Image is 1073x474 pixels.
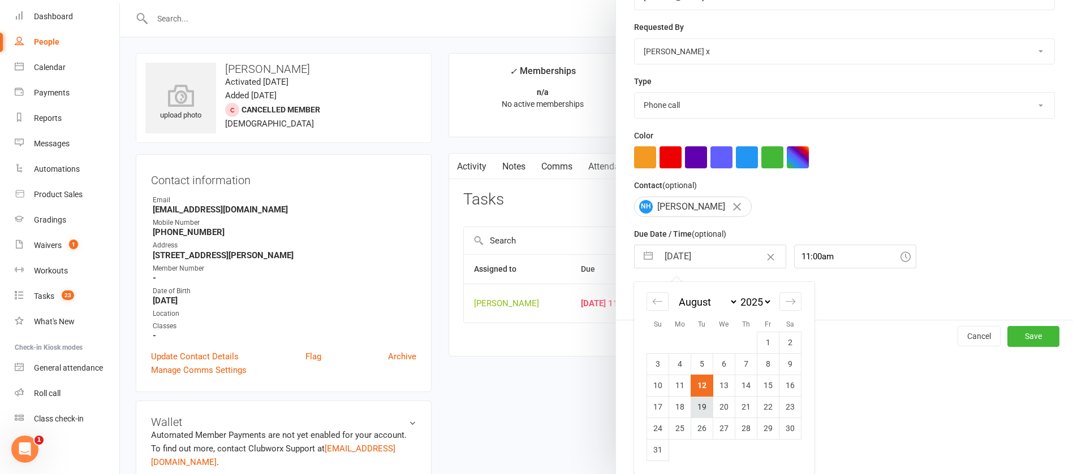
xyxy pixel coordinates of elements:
td: Selected. Tuesday, August 12, 2025 [691,375,713,396]
td: Monday, August 18, 2025 [669,396,691,418]
a: Class kiosk mode [15,406,119,432]
a: Messages [15,131,119,156]
td: Sunday, August 17, 2025 [647,396,669,418]
span: 23 [62,290,74,300]
small: Mo [675,320,685,328]
td: Friday, August 29, 2025 [757,418,779,439]
a: Gradings [15,207,119,233]
td: Sunday, August 31, 2025 [647,439,669,460]
td: Sunday, August 10, 2025 [647,375,669,396]
div: Calendar [634,282,814,474]
td: Thursday, August 14, 2025 [735,375,757,396]
a: Automations [15,156,119,182]
td: Saturday, August 9, 2025 [779,353,801,375]
label: Contact [634,179,697,192]
a: What's New [15,309,119,334]
td: Monday, August 11, 2025 [669,375,691,396]
div: Dashboard [34,12,73,21]
span: 1 [69,240,78,249]
td: Saturday, August 30, 2025 [779,418,801,439]
td: Thursday, August 28, 2025 [735,418,757,439]
button: Save [1007,326,1059,346]
td: Saturday, August 23, 2025 [779,396,801,418]
label: Type [634,75,652,88]
div: Roll call [34,389,61,398]
small: (optional) [662,181,697,190]
a: General attendance kiosk mode [15,355,119,381]
small: We [719,320,729,328]
div: What's New [34,317,75,326]
div: Messages [34,139,70,148]
td: Wednesday, August 13, 2025 [713,375,735,396]
label: Email preferences [634,279,700,292]
td: Sunday, August 3, 2025 [647,353,669,375]
td: Tuesday, August 19, 2025 [691,396,713,418]
small: Fr [765,320,771,328]
a: Reports [15,106,119,131]
td: Friday, August 15, 2025 [757,375,779,396]
div: Product Sales [34,190,83,199]
td: Wednesday, August 27, 2025 [713,418,735,439]
td: Wednesday, August 6, 2025 [713,353,735,375]
td: Monday, August 4, 2025 [669,353,691,375]
div: Class check-in [34,414,84,423]
div: Gradings [34,215,66,224]
div: Tasks [34,292,54,301]
small: (optional) [692,229,726,238]
div: Workouts [34,266,68,275]
a: Tasks 23 [15,284,119,309]
td: Friday, August 22, 2025 [757,396,779,418]
td: Sunday, August 24, 2025 [647,418,669,439]
div: [PERSON_NAME] [634,197,752,217]
span: NH [639,200,653,214]
a: Dashboard [15,4,119,29]
small: Su [654,320,662,328]
td: Friday, August 8, 2025 [757,353,779,375]
td: Wednesday, August 20, 2025 [713,396,735,418]
label: Due Date / Time [634,228,726,240]
div: Calendar [34,63,66,72]
div: People [34,37,59,46]
td: Tuesday, August 5, 2025 [691,353,713,375]
td: Thursday, August 7, 2025 [735,353,757,375]
div: Move backward to switch to the previous month. [647,292,669,311]
td: Saturday, August 2, 2025 [779,332,801,353]
button: Cancel [958,326,1001,346]
small: Sa [786,320,794,328]
td: Friday, August 1, 2025 [757,332,779,353]
div: Reports [34,114,62,123]
div: Payments [34,88,70,97]
a: Roll call [15,381,119,406]
a: Payments [15,80,119,106]
a: Product Sales [15,182,119,207]
td: Tuesday, August 26, 2025 [691,418,713,439]
a: Calendar [15,55,119,80]
small: Tu [698,320,705,328]
small: Th [742,320,750,328]
div: Automations [34,164,80,173]
a: Workouts [15,258,119,284]
div: Waivers [34,241,62,250]
label: Color [634,129,653,142]
td: Thursday, August 21, 2025 [735,396,757,418]
button: Clear Date [761,246,781,267]
label: Requested By [634,21,684,33]
iframe: Intercom live chat [11,436,38,463]
td: Monday, August 25, 2025 [669,418,691,439]
div: General attendance [34,363,103,372]
a: Waivers 1 [15,233,119,258]
td: Saturday, August 16, 2025 [779,375,801,396]
div: Move forward to switch to the next month. [779,292,801,311]
a: People [15,29,119,55]
span: 1 [35,436,44,445]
